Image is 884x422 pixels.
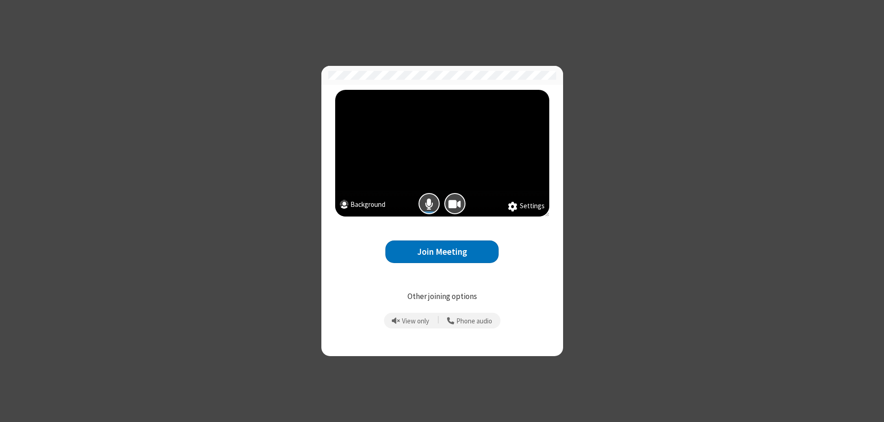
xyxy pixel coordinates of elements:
[389,313,433,328] button: Prevent echo when there is already an active mic and speaker in the room.
[456,317,492,325] span: Phone audio
[437,314,439,327] span: |
[444,313,496,328] button: Use your phone for mic and speaker while you view the meeting on this device.
[419,193,440,214] button: Mic is on
[402,317,429,325] span: View only
[335,291,549,303] p: Other joining options
[444,193,465,214] button: Camera is on
[508,201,545,212] button: Settings
[340,199,385,212] button: Background
[385,240,499,263] button: Join Meeting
